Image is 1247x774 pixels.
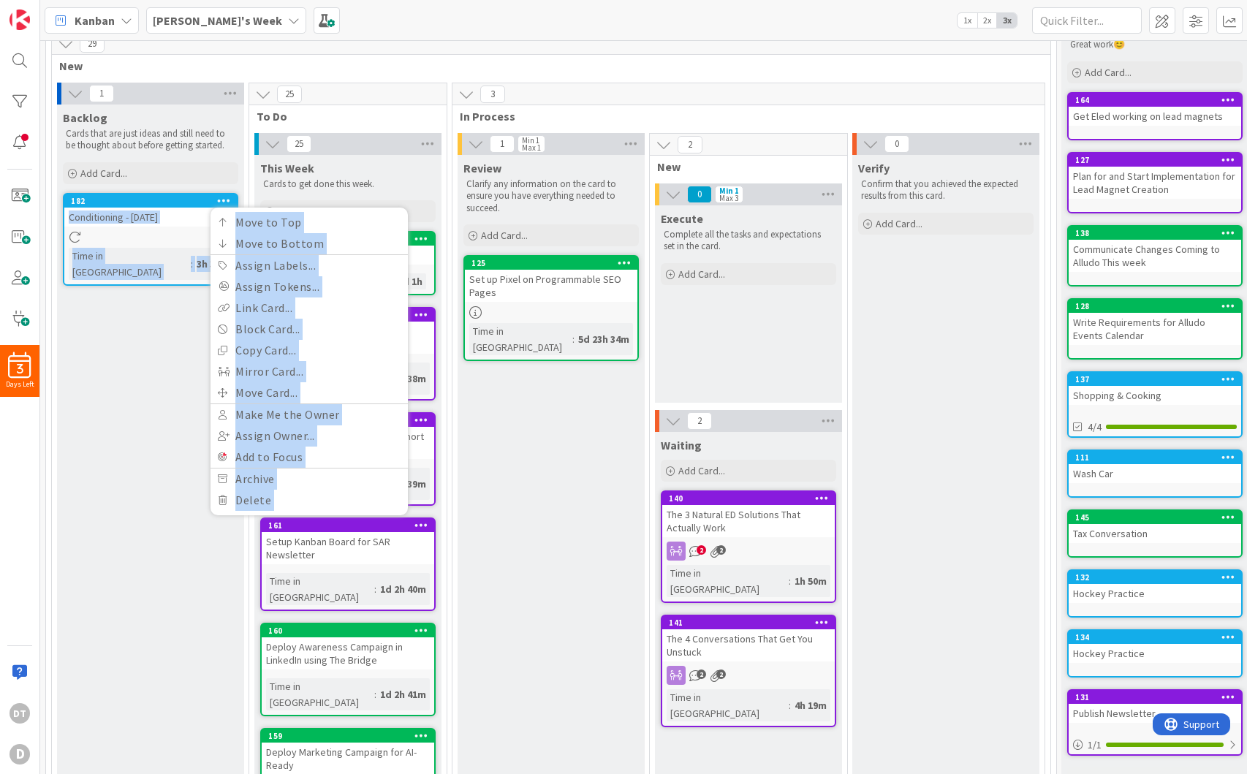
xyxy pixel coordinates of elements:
[268,626,434,636] div: 160
[211,212,408,233] a: Move to Top
[1075,452,1241,463] div: 111
[490,135,515,153] span: 1
[876,217,922,230] span: Add Card...
[64,208,237,227] div: Conditioning - [DATE]
[64,194,237,208] div: 182Move to TopMove to BottomAssign Labels...Assign Tokens...Link Card...Block Card...Copy Card......
[662,629,835,661] div: The 4 Conversations That Get You Unstuck
[1069,511,1241,524] div: 145
[266,573,374,605] div: Time in [GEOGRAPHIC_DATA]
[262,519,434,564] div: 161Setup Kanban Board for SAR Newsletter
[1069,386,1241,405] div: Shopping & Cooking
[211,447,408,468] a: Add to Focus
[687,412,712,430] span: 2
[1032,7,1142,34] input: Quick Filter...
[1069,691,1241,723] div: 131Publish Newsletter
[260,161,314,175] span: This Week
[687,186,712,203] span: 0
[31,2,67,20] span: Support
[1069,94,1241,126] div: 164Get Eled working on lead magnets
[1069,373,1241,386] div: 137
[1069,300,1241,345] div: 128Write Requirements for Alludo Events Calendar
[1069,704,1241,723] div: Publish Newsletter
[262,624,434,669] div: 160Deploy Awareness Campaign in LinkedIn using The Bridge
[257,109,428,124] span: To Do
[1075,512,1241,523] div: 145
[376,581,430,597] div: 1d 2h 40m
[394,273,426,289] div: 1d 1h
[1069,240,1241,272] div: Communicate Changes Coming to Alludo This week
[997,13,1017,28] span: 3x
[1075,374,1241,384] div: 137
[1069,153,1241,199] div: 127Plan for and Start Implementation for Lead Magnet Creation
[789,697,791,713] span: :
[1075,301,1241,311] div: 128
[791,697,830,713] div: 4h 19m
[374,581,376,597] span: :
[678,268,725,281] span: Add Card...
[1069,631,1241,663] div: 134Hockey Practice
[211,340,408,361] a: Copy Card...
[191,256,193,272] span: :
[153,13,282,28] b: [PERSON_NAME]'s Week
[1069,107,1241,126] div: Get Eled working on lead magnets
[59,58,1032,73] span: New
[678,136,702,153] span: 2
[463,161,501,175] span: Review
[480,86,505,103] span: 3
[469,323,572,355] div: Time in [GEOGRAPHIC_DATA]
[522,137,539,144] div: Min 1
[1069,644,1241,663] div: Hockey Practice
[211,468,408,490] a: Archive
[662,505,835,537] div: The 3 Natural ED Solutions That Actually Work
[278,205,325,218] span: Add Card...
[522,144,541,151] div: Max 1
[697,669,706,679] span: 2
[1075,95,1241,105] div: 164
[211,404,408,425] a: Make Me the Owner
[211,276,408,297] a: Assign Tokens...
[716,669,726,679] span: 2
[958,13,977,28] span: 1x
[1075,572,1241,583] div: 132
[1069,227,1241,240] div: 138
[1069,511,1241,543] div: 145Tax Conversation
[211,361,408,382] a: Mirror Card...
[63,110,107,125] span: Backlog
[263,178,433,190] p: Cards to get done this week.
[75,12,115,29] span: Kanban
[10,703,30,724] div: DT
[1075,632,1241,642] div: 134
[575,331,633,347] div: 5d 23h 34m
[376,686,430,702] div: 1d 2h 41m
[1069,691,1241,704] div: 131
[277,86,302,103] span: 25
[667,689,789,721] div: Time in [GEOGRAPHIC_DATA]
[211,255,408,276] a: Assign Labels...
[262,532,434,564] div: Setup Kanban Board for SAR Newsletter
[460,109,1026,124] span: In Process
[697,545,706,555] span: 2
[262,519,434,532] div: 161
[1075,228,1241,238] div: 138
[211,490,408,511] a: Delete
[1069,464,1241,483] div: Wash Car
[662,616,835,629] div: 141
[1069,584,1241,603] div: Hockey Practice
[662,492,835,537] div: 140The 3 Natural ED Solutions That Actually Work
[10,744,30,764] div: D
[69,248,191,280] div: Time in [GEOGRAPHIC_DATA]
[17,364,23,374] span: 3
[1069,167,1241,199] div: Plan for and Start Implementation for Lead Magnet Creation
[268,520,434,531] div: 161
[481,229,528,242] span: Add Card...
[1069,571,1241,584] div: 132
[466,178,636,214] p: Clarify any information on the card to ensure you have everything needed to succeed.
[1069,94,1241,107] div: 164
[678,464,725,477] span: Add Card...
[211,382,408,403] a: Move Card...
[211,233,408,254] a: Move to Bottom
[1069,153,1241,167] div: 127
[719,194,738,202] div: Max 3
[64,194,237,227] div: 182Move to TopMove to BottomAssign Labels...Assign Tokens...Link Card...Block Card...Copy Card......
[211,425,408,447] a: Assign Owner...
